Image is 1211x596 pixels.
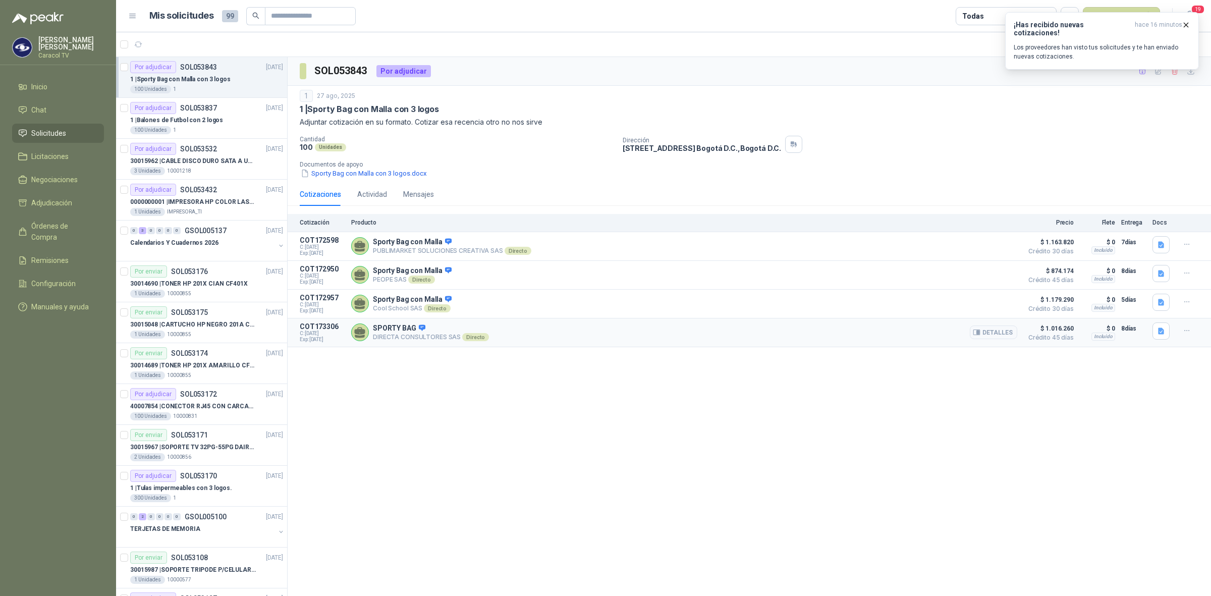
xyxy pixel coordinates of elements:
p: Adjuntar cotización en su formato. Cotizar esa recencia otro no nos sirve [300,117,1199,128]
p: 30015048 | CARTUCHO HP NEGRO 201A CF400X [130,320,256,330]
div: 1 [300,90,313,102]
span: 19 [1191,5,1205,14]
div: Directo [505,247,531,255]
p: TERJETAS DE MEMORIA [130,524,200,534]
a: Por adjudicarSOL053837[DATE] 1 |Balones de Futbol con 2 logos100 Unidades1 [116,98,287,139]
p: 1 | Tulas impermeables con 3 logos. [130,483,232,493]
div: Incluido [1091,246,1115,254]
div: Cotizaciones [300,189,341,200]
p: SOL053837 [180,104,217,112]
div: Por enviar [130,306,167,318]
a: Por adjudicarSOL053172[DATE] 40007854 |CONECTOR RJ45 CON CARCASA CAT 5E100 Unidades10000831 [116,384,287,425]
p: SOL053108 [171,554,208,561]
p: 1 [173,494,176,502]
div: 0 [147,513,155,520]
div: 2 Unidades [130,453,165,461]
div: Por adjudicar [130,61,176,73]
a: Por adjudicarSOL053432[DATE] 0000000001 |IMPRESORA HP COLOR LASERJET MANAGED E45028DN1 UnidadesIM... [116,180,287,221]
p: Los proveedores han visto tus solicitudes y te han enviado nuevas cotizaciones. [1014,43,1190,61]
img: Company Logo [13,38,32,57]
div: Por enviar [130,552,167,564]
p: 27 ago, 2025 [317,91,355,101]
a: Por adjudicarSOL053843[DATE] 1 |Sporty Bag con Malla con 3 logos100 Unidades1 [116,57,287,98]
span: $ 874.174 [1023,265,1074,277]
p: 40007854 | CONECTOR RJ45 CON CARCASA CAT 5E [130,402,256,411]
div: 1 Unidades [130,576,165,584]
p: 10000831 [173,412,197,420]
span: Negociaciones [31,174,78,185]
div: 0 [130,513,138,520]
p: [DATE] [266,103,283,113]
div: Por adjudicar [376,65,431,77]
div: Por adjudicar [130,143,176,155]
a: Remisiones [12,251,104,270]
p: [DATE] [266,553,283,563]
div: 3 Unidades [130,167,165,175]
a: Manuales y ayuda [12,297,104,316]
span: $ 1.163.820 [1023,236,1074,248]
p: [DATE] [266,430,283,440]
p: 30014689 | TONER HP 201X AMARILLO CF402X [130,361,256,370]
span: C: [DATE] [300,302,345,308]
p: 100 [300,143,313,151]
span: $ 1.016.260 [1023,322,1074,335]
p: SOL053172 [180,391,217,398]
p: 30014690 | TONER HP 201X CIAN CF401X [130,279,248,289]
p: 7 días [1121,236,1146,248]
span: Exp: [DATE] [300,250,345,256]
a: Órdenes de Compra [12,216,104,247]
p: [DATE] [266,267,283,277]
a: Por adjudicarSOL053532[DATE] 30015962 |CABLE DISCO DURO SATA A USB 3.0 GENERICO3 Unidades10001218 [116,139,287,180]
p: GSOL005137 [185,227,227,234]
a: Por enviarSOL053176[DATE] 30014690 |TONER HP 201X CIAN CF401X1 Unidades10000855 [116,261,287,302]
span: C: [DATE] [300,331,345,337]
a: Por enviarSOL053174[DATE] 30014689 |TONER HP 201X AMARILLO CF402X1 Unidades10000855 [116,343,287,384]
p: Flete [1080,219,1115,226]
div: 300 Unidades [130,494,171,502]
p: COT173306 [300,322,345,331]
div: Por enviar [130,347,167,359]
p: 30015987 | SOPORTE TRIPODE P/CELULAR GENERICO [130,565,256,575]
span: search [252,12,259,19]
div: 0 [147,227,155,234]
a: Por enviarSOL053171[DATE] 30015967 |SOPORTE TV 32PG-55PG DAIRU LPA52-446KIT22 Unidades10000856 [116,425,287,466]
p: Dirección [623,137,781,144]
p: SPORTY BAG [373,324,489,333]
p: Producto [351,219,1017,226]
p: $ 0 [1080,294,1115,306]
button: ¡Has recibido nuevas cotizaciones!hace 16 minutos Los proveedores han visto tus solicitudes y te ... [1005,12,1199,70]
p: 1 [173,126,176,134]
div: Por adjudicar [130,184,176,196]
div: Actividad [357,189,387,200]
div: Directo [424,304,451,312]
span: Configuración [31,278,76,289]
p: Caracol TV [38,52,104,59]
a: Negociaciones [12,170,104,189]
div: Mensajes [403,189,434,200]
div: 0 [164,227,172,234]
span: 99 [222,10,238,22]
h3: SOL053843 [314,63,368,79]
span: Solicitudes [31,128,66,139]
p: [DATE] [266,349,283,358]
p: SOL053432 [180,186,217,193]
p: 8 días [1121,265,1146,277]
span: Adjudicación [31,197,72,208]
h3: ¡Has recibido nuevas cotizaciones! [1014,21,1131,37]
p: SOL053170 [180,472,217,479]
div: 3 [139,227,146,234]
div: Todas [962,11,983,22]
p: SOL053843 [180,64,217,71]
div: Directo [408,276,435,284]
button: Nueva solicitud [1083,7,1160,25]
div: Incluido [1091,304,1115,312]
button: Sporty Bag con Malla con 3 logos.docx [300,168,428,179]
p: 10000855 [167,331,191,339]
span: Crédito 45 días [1023,335,1074,341]
p: Cotización [300,219,345,226]
p: SOL053174 [171,350,208,357]
p: 10000856 [167,453,191,461]
p: 0000000001 | IMPRESORA HP COLOR LASERJET MANAGED E45028DN [130,197,256,207]
p: [DATE] [266,512,283,522]
button: 19 [1181,7,1199,25]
